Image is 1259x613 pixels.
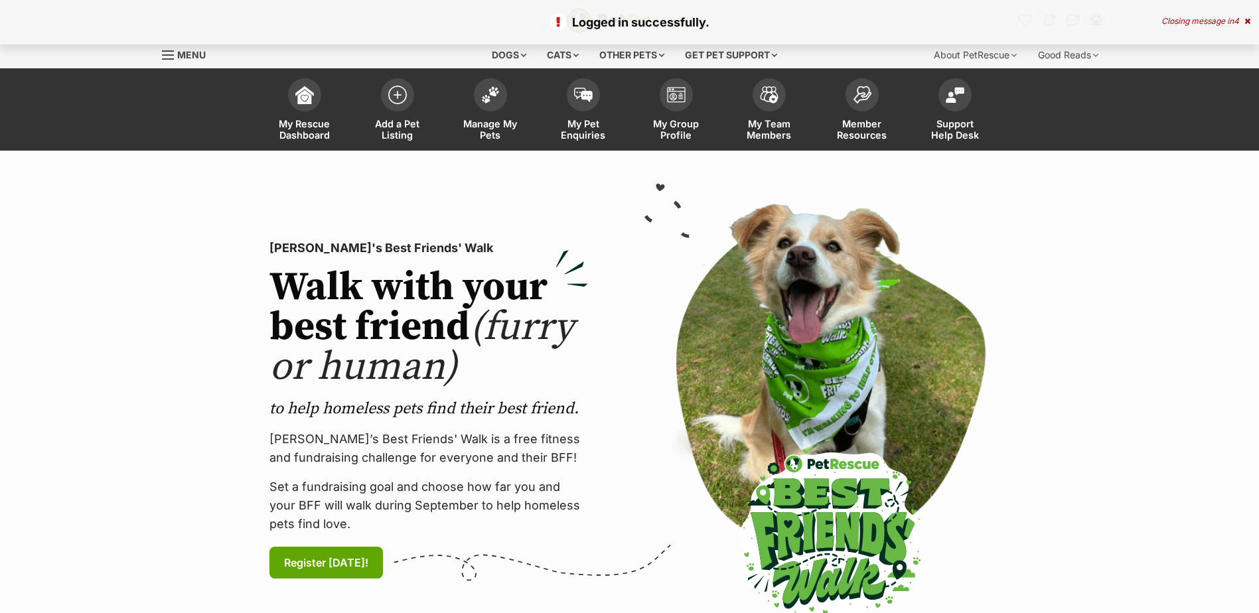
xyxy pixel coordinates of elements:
[925,42,1026,68] div: About PetRescue
[1029,42,1108,68] div: Good Reads
[351,72,444,151] a: Add a Pet Listing
[481,86,500,103] img: manage-my-pets-icon-02211641906a0b7f246fdf0571729dbe1e7629f14944591b6c1af311fb30b64b.svg
[554,118,613,141] span: My Pet Enquiries
[630,72,723,151] a: My Group Profile
[269,268,588,387] h2: Walk with your best friend
[909,72,1001,151] a: Support Help Desk
[946,87,964,103] img: help-desk-icon-fdf02630f3aa405de69fd3d07c3f3aa587a6932b1a1747fa1d2bba05be0121f9.svg
[574,88,593,102] img: pet-enquiries-icon-7e3ad2cf08bfb03b45e93fb7055b45f3efa6380592205ae92323e6603595dc1f.svg
[269,430,588,467] p: [PERSON_NAME]’s Best Friends' Walk is a free fitness and fundraising challenge for everyone and t...
[590,42,674,68] div: Other pets
[269,398,588,419] p: to help homeless pets find their best friend.
[284,555,368,571] span: Register [DATE]!
[388,86,407,104] img: add-pet-listing-icon-0afa8454b4691262ce3f59096e99ab1cd57d4a30225e0717b998d2c9b9846f56.svg
[444,72,537,151] a: Manage My Pets
[723,72,816,151] a: My Team Members
[676,42,786,68] div: Get pet support
[760,86,778,103] img: team-members-icon-5396bd8760b3fe7c0b43da4ab00e1e3bb1a5d9ba89233759b79545d2d3fc5d0d.svg
[925,118,985,141] span: Support Help Desk
[162,42,215,66] a: Menu
[739,118,799,141] span: My Team Members
[482,42,536,68] div: Dogs
[646,118,706,141] span: My Group Profile
[295,86,314,104] img: dashboard-icon-eb2f2d2d3e046f16d808141f083e7271f6b2e854fb5c12c21221c1fb7104beca.svg
[538,42,588,68] div: Cats
[853,86,871,103] img: member-resources-icon-8e73f808a243e03378d46382f2149f9095a855e16c252ad45f914b54edf8863c.svg
[177,49,206,60] span: Menu
[275,118,334,141] span: My Rescue Dashboard
[816,72,909,151] a: Member Resources
[667,87,686,103] img: group-profile-icon-3fa3cf56718a62981997c0bc7e787c4b2cf8bcc04b72c1350f741eb67cf2f40e.svg
[461,118,520,141] span: Manage My Pets
[269,478,588,533] p: Set a fundraising goal and choose how far you and your BFF will walk during September to help hom...
[258,72,351,151] a: My Rescue Dashboard
[832,118,892,141] span: Member Resources
[368,118,427,141] span: Add a Pet Listing
[537,72,630,151] a: My Pet Enquiries
[269,547,383,579] a: Register [DATE]!
[269,239,588,257] p: [PERSON_NAME]'s Best Friends' Walk
[269,303,574,392] span: (furry or human)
